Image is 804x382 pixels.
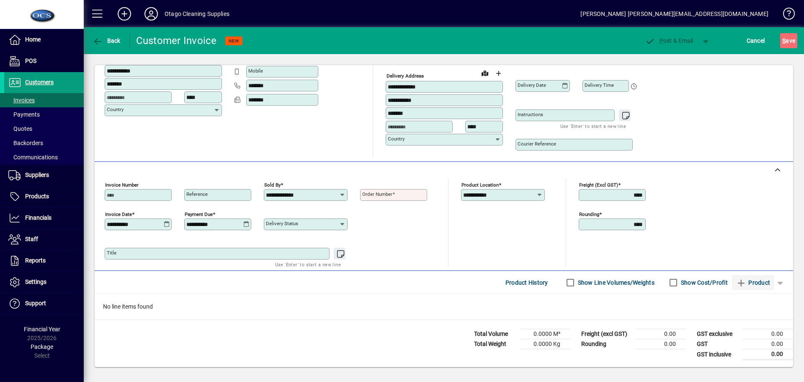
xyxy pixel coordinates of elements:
mat-label: Freight (excl GST) [579,182,618,188]
button: Add [111,6,138,21]
a: Backorders [4,136,84,150]
mat-label: Delivery time [585,82,614,88]
mat-label: Invoice number [105,182,139,188]
button: Post & Email [641,33,698,48]
td: 0.00 [743,339,793,349]
mat-hint: Use 'Enter' to start a new line [560,121,626,131]
span: Invoices [8,97,35,104]
a: Settings [4,272,84,293]
mat-label: Courier Reference [518,141,556,147]
a: Communications [4,150,84,164]
span: Communications [8,154,58,161]
td: Rounding [577,339,636,349]
td: GST [693,339,743,349]
span: Backorders [8,140,43,146]
span: Payments [8,111,40,118]
td: 0.0000 M³ [520,329,570,339]
a: Suppliers [4,165,84,186]
mat-label: Title [107,250,116,256]
a: POS [4,51,84,72]
a: Staff [4,229,84,250]
td: GST inclusive [693,349,743,360]
span: Package [31,343,53,350]
button: Product History [502,275,551,290]
button: Back [90,33,123,48]
mat-label: Mobile [248,68,263,74]
span: S [782,37,786,44]
button: Profile [138,6,165,21]
div: No line items found [95,294,793,320]
mat-label: Product location [461,182,499,188]
a: Support [4,293,84,314]
mat-label: Reference [186,191,208,197]
button: Choose address [492,67,505,80]
td: Freight (excl GST) [577,329,636,339]
span: Product [736,276,770,289]
span: Support [25,300,46,307]
span: Products [25,193,49,200]
span: POS [25,57,36,64]
span: ost & Email [645,37,693,44]
a: Invoices [4,93,84,107]
span: Staff [25,236,38,242]
span: Product History [505,276,548,289]
span: Back [93,37,121,44]
mat-label: Payment due [185,211,213,217]
span: Home [25,36,41,43]
td: 0.00 [743,349,793,360]
td: Total Weight [470,339,520,349]
a: View on map [478,66,492,80]
div: Otago Cleaning Supplies [165,7,229,21]
a: Products [4,186,84,207]
mat-label: Delivery status [266,221,298,226]
td: 0.0000 Kg [520,339,570,349]
a: Reports [4,250,84,271]
a: Home [4,29,84,50]
span: Financial Year [24,326,60,333]
span: Financials [25,214,52,221]
label: Show Cost/Profit [679,278,728,287]
span: Quotes [8,125,32,132]
div: Customer Invoice [136,34,217,47]
span: ave [782,34,795,47]
button: Save [780,33,797,48]
td: 0.00 [636,329,686,339]
mat-label: Country [107,107,124,112]
span: Suppliers [25,172,49,178]
mat-label: Country [388,136,405,142]
button: Product [732,275,774,290]
mat-label: Invoice date [105,211,132,217]
td: 0.00 [636,339,686,349]
span: NEW [229,38,239,44]
div: [PERSON_NAME] [PERSON_NAME][EMAIL_ADDRESS][DOMAIN_NAME] [580,7,768,21]
mat-label: Sold by [264,182,281,188]
mat-hint: Use 'Enter' to start a new line [275,260,341,269]
label: Show Line Volumes/Weights [576,278,655,287]
mat-label: Order number [362,191,392,197]
span: P [660,37,663,44]
mat-label: Delivery date [518,82,546,88]
a: Payments [4,107,84,122]
a: Quotes [4,122,84,136]
td: Total Volume [470,329,520,339]
button: Cancel [745,33,767,48]
td: 0.00 [743,329,793,339]
mat-label: Rounding [579,211,599,217]
span: Settings [25,278,46,285]
app-page-header-button: Back [84,33,130,48]
span: Reports [25,257,46,264]
a: Knowledge Base [777,2,794,29]
a: Financials [4,208,84,229]
span: Customers [25,79,54,86]
td: GST exclusive [693,329,743,339]
span: Cancel [747,34,765,47]
mat-label: Instructions [518,112,543,117]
